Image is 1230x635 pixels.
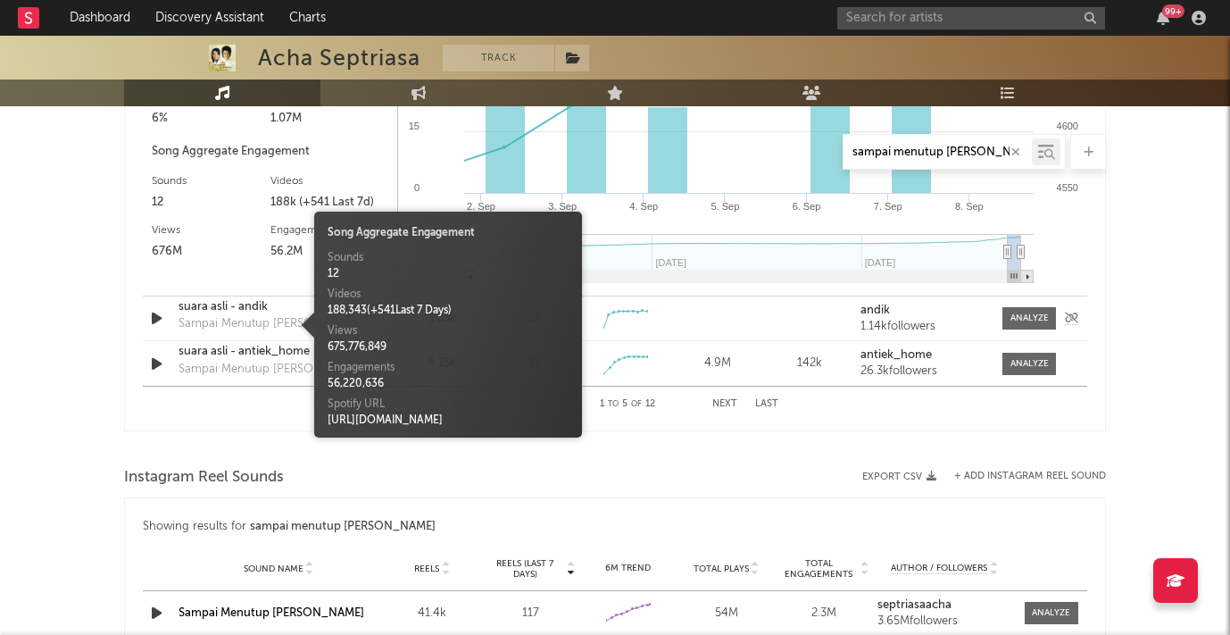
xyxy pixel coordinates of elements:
[179,361,365,379] div: Sampai Menutup [PERSON_NAME]
[270,192,389,213] div: 188k (+541 Last 7d)
[877,599,952,611] strong: septriasaacha
[270,241,389,263] div: 56.2M
[769,355,852,372] div: 142k
[486,558,564,580] span: Reels (last 7 days)
[328,303,569,319] div: 188,343 ( + 541 Last 7 Days)
[270,220,389,241] div: Engagements
[629,201,658,212] text: 4. Sep
[179,343,365,361] a: suara asli - antiek_home
[328,287,569,303] div: Videos
[328,360,569,376] div: Engagements
[844,146,1032,160] input: Search by song name or URL
[793,201,821,212] text: 6. Sep
[1157,11,1169,25] button: 99+
[955,201,984,212] text: 8. Sep
[244,564,303,574] span: Sound Name
[877,615,1011,628] div: 3.65M followers
[443,45,554,71] button: Track
[860,305,985,317] a: andik
[1057,121,1078,131] text: 4600
[860,321,985,333] div: 1.14k followers
[548,201,577,212] text: 3. Sep
[578,394,677,415] div: 1 5 12
[682,605,771,622] div: 54M
[387,605,477,622] div: 41.4k
[780,558,859,580] span: Total Engagements
[860,349,932,361] strong: antiek_home
[328,415,443,426] a: [URL][DOMAIN_NAME]
[152,241,270,263] div: 676M
[712,399,737,409] button: Next
[711,201,740,212] text: 5. Sep
[152,220,270,241] div: Views
[414,182,420,193] text: 0
[143,516,1087,538] div: Showing results for
[780,605,869,622] div: 2.3M
[152,171,270,192] div: Sounds
[631,400,642,408] span: of
[860,349,985,362] a: antiek_home
[124,467,284,489] span: Instagram Reel Sounds
[936,472,1106,481] div: + Add Instagram Reel Sound
[152,108,270,130] div: 6%
[179,607,364,619] a: Sampai Menutup [PERSON_NAME]
[862,472,936,482] button: Export CSV
[837,7,1105,29] input: Search for artists
[328,397,569,413] div: Spotify URL
[409,121,420,131] text: 15
[1162,4,1184,18] div: 99 +
[270,171,389,192] div: Videos
[677,355,760,372] div: 4.9M
[414,564,439,574] span: Reels
[954,472,1106,481] button: + Add Instagram Reel Sound
[152,192,270,213] div: 12
[860,365,985,378] div: 26.3k followers
[584,562,673,575] div: 6M Trend
[877,599,1011,612] a: septriasaacha
[755,399,778,409] button: Last
[608,400,619,408] span: to
[467,201,495,212] text: 2. Sep
[891,563,987,574] span: Author / Followers
[270,108,389,130] div: 1.07M
[328,250,569,266] div: Sounds
[250,516,436,538] div: sampai menutup [PERSON_NAME]
[328,266,569,282] div: 12
[258,45,420,71] div: Acha Septriasa
[1057,182,1078,193] text: 4550
[328,225,569,241] div: Song Aggregate Engagement
[179,298,365,316] a: suara asli - andik
[328,339,569,355] div: 675,776,849
[486,605,575,622] div: 117
[874,201,902,212] text: 7. Sep
[694,564,749,574] span: Total Plays
[179,315,365,333] div: Sampai Menutup [PERSON_NAME]
[860,305,890,316] strong: andik
[328,376,569,392] div: 56,220,636
[328,323,569,339] div: Views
